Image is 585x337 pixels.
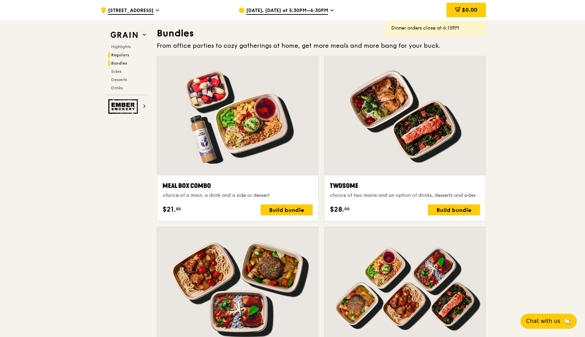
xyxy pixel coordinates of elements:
span: Highlights [111,44,131,49]
span: 🦙 [563,317,571,325]
span: $0.00 [462,7,477,13]
div: choice of two mains and an option of drinks, desserts and sides [330,192,480,199]
div: Build bundle [261,204,313,215]
span: Sides [111,69,121,74]
span: [DATE], [DATE] at 5:30PM–6:30PM [246,7,328,15]
div: Meal Box Combo [163,181,313,191]
span: Desserts [111,77,127,82]
div: From office parties to cozy gatherings at home, get more meals and more bang for your buck. [157,41,486,50]
span: Bundles [111,61,127,66]
div: Dinner orders close at 6:15PM [391,25,480,32]
button: Chat with us🦙 [521,314,577,329]
span: 00 [344,206,350,212]
span: Drinks [111,86,123,90]
img: Grain web logo [108,29,140,41]
div: Twosome [330,181,480,191]
span: $28. [330,204,344,215]
div: choice of a main, a drink and a side or dessert [163,192,313,199]
span: Chat with us [526,317,560,325]
img: Ember Smokery web logo [108,99,140,114]
span: 50 [176,206,181,212]
span: Regulars [111,53,129,57]
div: Build bundle [428,204,480,215]
h3: Bundles [157,27,486,40]
span: $21. [163,204,176,215]
span: [STREET_ADDRESS] [108,7,154,15]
